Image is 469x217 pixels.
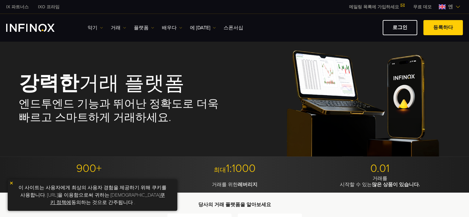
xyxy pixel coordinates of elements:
[111,25,121,31] font: 거래
[212,182,238,188] font: 거래를 위한
[162,24,182,31] a: 배우다
[19,185,167,198] font: 이 사이트는 사용자에게 최상의 사용자 경험을 제공하기 위해 쿠키를 사용합니다. [URL]을 이용함으로써 귀하는 [DEMOGRAPHIC_DATA]
[226,162,256,175] font: 1:1000
[393,24,407,31] font: 로그인
[71,199,135,206] font: 동의하는 것으로 간주됩니다 .
[372,175,387,182] font: 거래를
[134,25,149,31] font: 플랫폼
[238,182,257,188] font: 레버리지
[33,4,64,10] a: 인피녹스
[372,182,420,188] font: 많은 상품이 있습니다.
[190,24,216,31] a: 에 [DATE]
[190,25,210,31] font: 에 [DATE]
[413,4,432,10] font: 무료 데모
[88,25,97,31] font: 악기
[409,4,436,10] a: 인피녹스 메뉴
[6,4,29,10] font: IX 파트너스
[433,24,453,31] font: 등록하다
[344,4,409,10] a: 메일링 목록에 가입하세요
[9,181,14,185] img: 노란색 닫기 아이콘
[2,4,33,10] a: 인피녹스
[19,71,79,96] font: 강력한
[38,4,60,10] font: IXO 프라임
[134,24,154,31] a: 플랫폼
[370,162,389,175] font: 0.01
[162,25,177,31] font: 배우다
[19,97,219,124] font: 엔드투엔드 기능과 뛰어난 정확도로 더욱 빠르고 스마트하게 거래하세요.
[349,4,399,10] font: 메일링 목록에 가입하세요
[448,4,453,10] font: 엔
[214,166,226,174] font: 최대
[79,71,184,96] font: 거래 플랫폼
[6,24,69,32] a: INFINOX 로고
[76,162,102,175] font: 900+
[423,20,463,35] a: 등록하다
[111,24,126,31] a: 거래
[224,25,243,31] font: 스폰서십
[383,20,417,35] a: 로그인
[340,182,372,188] font: 시작할 수 있는
[88,24,103,31] a: 악기
[224,24,243,31] a: 스폰서십
[198,202,271,208] font: 당사의 거래 플랫폼을 알아보세요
